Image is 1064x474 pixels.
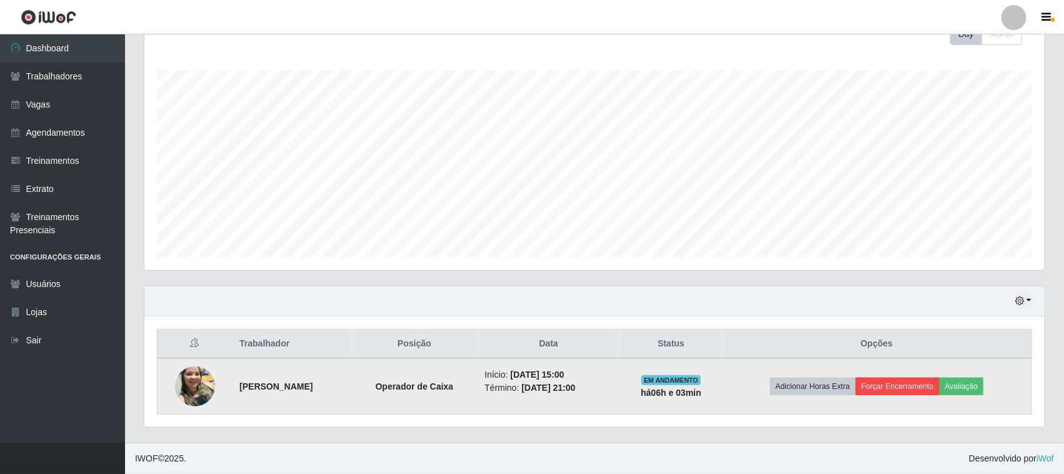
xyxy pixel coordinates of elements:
img: 1745102593554.jpeg [175,360,215,413]
th: Opções [722,330,1031,359]
th: Posição [351,330,477,359]
span: EM ANDAMENTO [641,375,701,385]
th: Trabalhador [232,330,351,359]
strong: há 06 h e 03 min [641,388,701,398]
time: [DATE] 21:00 [521,383,575,393]
strong: [PERSON_NAME] [239,381,313,391]
button: Avaliação [940,378,984,395]
button: Adicionar Horas Extra [770,378,856,395]
th: Data [477,330,620,359]
strong: Operador de Caixa [376,381,454,391]
img: CoreUI Logo [21,9,76,25]
button: Forçar Encerramento [856,378,940,395]
li: Término: [484,381,613,395]
th: Status [620,330,722,359]
li: Início: [484,368,613,381]
a: iWof [1036,453,1054,463]
span: © 2025 . [135,452,186,465]
time: [DATE] 15:00 [511,370,565,380]
span: Desenvolvido por [969,452,1054,465]
span: IWOF [135,453,158,463]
